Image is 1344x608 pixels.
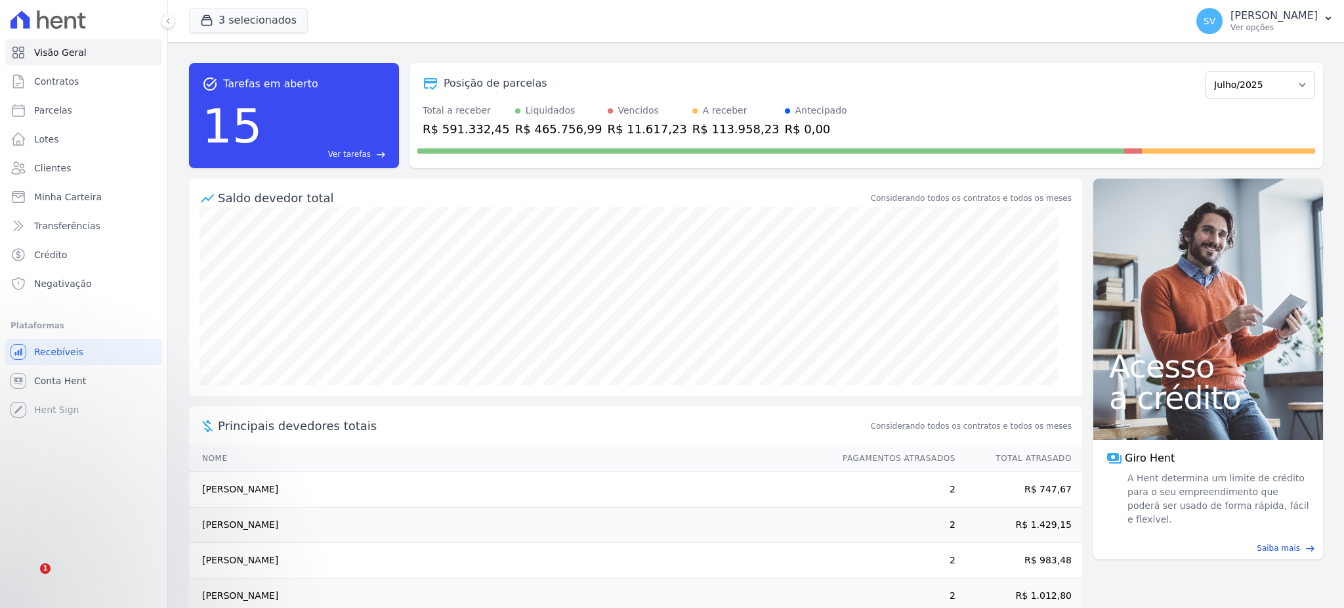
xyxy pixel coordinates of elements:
[956,472,1082,508] td: R$ 747,67
[1125,450,1175,466] span: Giro Hent
[13,563,45,595] iframe: Intercom live chat
[871,192,1072,204] div: Considerando todos os contratos e todos os meses
[189,472,830,508] td: [PERSON_NAME]
[703,104,747,118] div: A receber
[830,445,956,472] th: Pagamentos Atrasados
[1257,542,1300,554] span: Saiba mais
[526,104,576,118] div: Liquidados
[1305,544,1315,554] span: east
[444,76,547,91] div: Posição de parcelas
[5,339,162,365] a: Recebíveis
[1230,22,1318,33] p: Ver opções
[1204,16,1215,26] span: SV
[5,126,162,152] a: Lotes
[223,76,318,92] span: Tarefas em aberto
[34,190,102,204] span: Minha Carteira
[785,120,847,138] div: R$ 0,00
[218,189,868,207] div: Saldo devedor total
[34,133,59,146] span: Lotes
[189,445,830,472] th: Nome
[202,76,218,92] span: task_alt
[5,271,162,297] a: Negativação
[830,543,956,578] td: 2
[268,148,386,160] a: Ver tarefas east
[423,120,510,138] div: R$ 591.332,45
[515,120,602,138] div: R$ 465.756,99
[189,508,830,543] td: [PERSON_NAME]
[34,248,68,261] span: Crédito
[5,39,162,66] a: Visão Geral
[10,318,157,334] div: Plataformas
[34,277,92,290] span: Negativação
[1101,542,1315,554] a: Saiba mais east
[1186,3,1344,39] button: SV [PERSON_NAME] Ver opções
[5,184,162,210] a: Minha Carteira
[5,242,162,268] a: Crédito
[5,68,162,95] a: Contratos
[692,120,780,138] div: R$ 113.958,23
[5,368,162,394] a: Conta Hent
[5,213,162,239] a: Transferências
[328,148,371,160] span: Ver tarefas
[5,155,162,181] a: Clientes
[34,46,87,59] span: Visão Geral
[34,162,71,175] span: Clientes
[34,345,83,358] span: Recebíveis
[34,374,86,387] span: Conta Hent
[189,8,308,33] button: 3 selecionados
[871,420,1072,432] span: Considerando todos os contratos e todos os meses
[34,104,72,117] span: Parcelas
[5,97,162,123] a: Parcelas
[956,508,1082,543] td: R$ 1.429,15
[1230,9,1318,22] p: [PERSON_NAME]
[189,543,830,578] td: [PERSON_NAME]
[830,508,956,543] td: 2
[10,481,272,573] iframe: Intercom notifications mensagem
[956,445,1082,472] th: Total Atrasado
[202,92,262,160] div: 15
[795,104,847,118] div: Antecipado
[218,417,868,435] span: Principais devedores totais
[830,472,956,508] td: 2
[1125,471,1310,527] span: A Hent determina um limite de crédito para o seu empreendimento que poderá ser usado de forma ráp...
[1109,382,1307,414] span: a crédito
[608,120,687,138] div: R$ 11.617,23
[956,543,1082,578] td: R$ 983,48
[618,104,659,118] div: Vencidos
[40,563,51,574] span: 1
[376,150,386,160] span: east
[423,104,510,118] div: Total a receber
[34,75,79,88] span: Contratos
[1109,351,1307,382] span: Acesso
[34,219,100,232] span: Transferências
